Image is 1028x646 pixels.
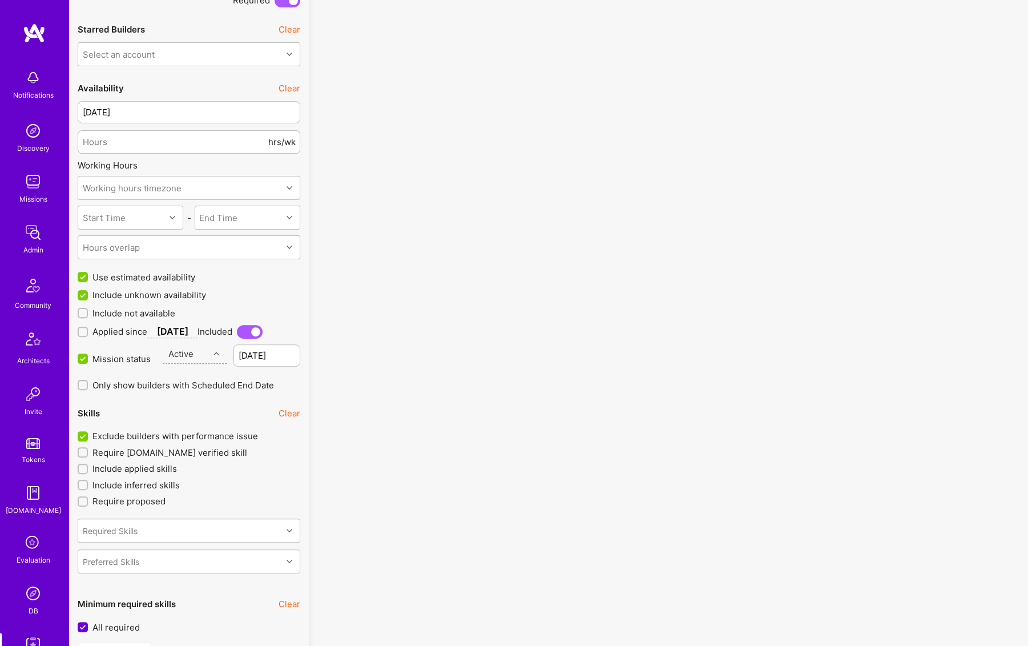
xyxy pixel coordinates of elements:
button: Clear [279,23,300,35]
span: Require [DOMAIN_NAME] verified skill [92,447,247,459]
div: Active [168,348,193,360]
div: Required Skills [83,524,138,536]
img: discovery [22,119,45,142]
i: icon Chevron [287,51,292,57]
img: Community [19,272,47,299]
div: Working Hours [78,159,300,171]
span: hrs/wk [268,136,296,148]
span: Include inferred skills [92,479,180,491]
button: Clear [279,407,300,419]
input: Latest start date... [233,344,300,367]
span: Include not available [92,307,175,319]
div: Architects [17,355,50,367]
span: All required [92,621,140,633]
div: Missions [19,193,47,205]
img: bell [22,66,45,89]
img: admin teamwork [22,221,45,244]
i: icon Chevron [287,528,292,533]
div: [DOMAIN_NAME] [6,504,61,516]
span: Use estimated availability [92,271,195,283]
img: Architects [19,327,47,355]
div: - [183,212,194,224]
i: icon Chevron [287,559,292,564]
div: Evaluation [17,554,50,566]
img: Invite [22,383,45,406]
div: Admin [23,244,43,256]
div: Invite [25,406,42,418]
input: Latest start date... [78,101,300,123]
div: Discovery [17,142,50,154]
button: Clear [279,82,300,94]
img: logo [23,23,46,43]
i: icon Chevron [213,351,219,356]
div: End Time [199,212,237,224]
div: Minimum required skills [78,598,176,610]
img: Admin Search [22,582,45,605]
img: guide book [22,482,45,504]
span: Include unknown availability [92,289,206,301]
div: Availability [78,82,124,94]
span: Exclude builders with performance issue [92,430,258,442]
span: Only show builders with Scheduled End Date [92,379,274,391]
i: icon SelectionTeam [22,532,44,554]
div: Hours overlap [83,242,140,254]
button: Clear [279,598,300,610]
div: Working hours timezone [83,182,182,194]
div: Skills [78,407,100,419]
input: Hours [83,127,266,157]
i: icon Chevron [287,185,292,191]
img: teamwork [22,170,45,193]
i: icon Chevron [170,215,175,220]
i: icon Chevron [287,215,292,220]
i: icon Chevron [287,244,292,250]
div: Start Time [83,212,126,224]
span: Require proposed [92,495,166,507]
div: Preferred Skills [83,555,139,567]
div: DB [29,605,38,617]
span: Included [197,326,232,338]
div: Starred Builders [78,23,145,35]
img: tokens [26,438,40,449]
div: Tokens [22,454,45,466]
span: Applied since [92,326,147,338]
span: Mission status [92,353,151,365]
div: Notifications [13,89,54,101]
div: Community [15,299,51,311]
span: Include applied skills [92,463,177,475]
div: Select an account [83,48,155,60]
